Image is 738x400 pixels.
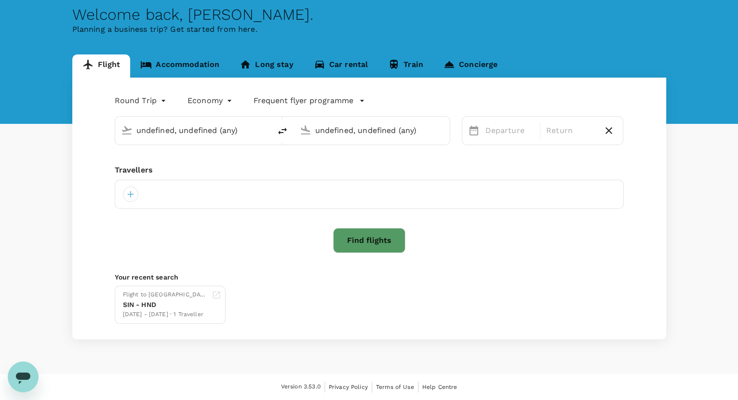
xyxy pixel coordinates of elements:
button: Frequent flyer programme [254,95,365,107]
button: Open [264,129,266,131]
div: Economy [188,93,234,108]
button: Open [443,129,445,131]
a: Help Centre [422,382,457,392]
p: Your recent search [115,272,624,282]
span: Privacy Policy [329,384,368,390]
a: Terms of Use [376,382,414,392]
div: Welcome back , [PERSON_NAME] . [72,6,666,24]
span: Terms of Use [376,384,414,390]
a: Flight [72,54,131,78]
span: Help Centre [422,384,457,390]
p: Frequent flyer programme [254,95,353,107]
div: [DATE] - [DATE] · 1 Traveller [123,310,208,320]
div: SIN - HND [123,300,208,310]
p: Departure [485,125,534,136]
a: Privacy Policy [329,382,368,392]
a: Long stay [229,54,303,78]
iframe: Button to launch messaging window [8,361,39,392]
p: Planning a business trip? Get started from here. [72,24,666,35]
span: Version 3.53.0 [281,382,321,392]
button: delete [271,120,294,143]
a: Accommodation [130,54,229,78]
a: Car rental [304,54,378,78]
a: Concierge [433,54,508,78]
a: Train [378,54,433,78]
div: Flight to [GEOGRAPHIC_DATA] [123,290,208,300]
div: Round Trip [115,93,169,108]
input: Depart from [136,123,251,138]
p: Return [546,125,595,136]
div: Travellers [115,164,624,176]
input: Going to [315,123,429,138]
button: Find flights [333,228,405,253]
